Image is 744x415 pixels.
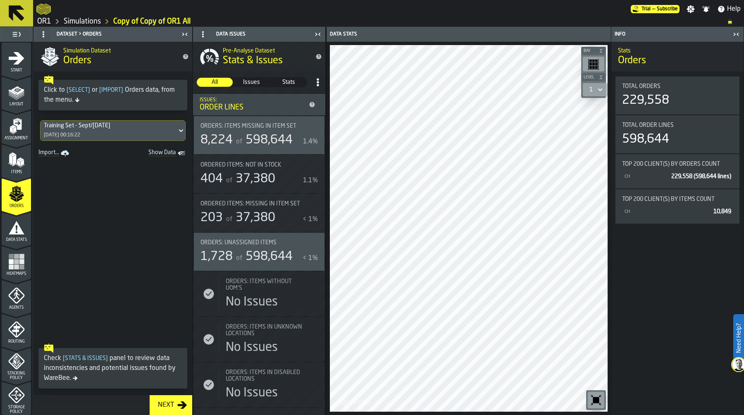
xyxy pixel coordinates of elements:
span: ] [106,355,108,361]
div: DropdownMenuValue-1 [586,85,604,95]
span: Ordered Items: Missing in Item Set [200,200,300,207]
li: menu Orders [2,178,31,211]
div: Title [226,278,308,291]
label: button-switch-multi-All [196,77,233,87]
span: Show Data [119,149,176,157]
div: button-toolbar-undefined [586,390,606,410]
div: Title [622,196,733,203]
span: Orders: Items in Unknown locations [226,324,308,337]
div: Title [200,200,318,207]
h2: Sub Title [63,46,176,54]
button: button- [581,47,606,55]
span: [ [99,87,101,93]
div: Dataset > Orders [35,28,179,41]
label: button-toggle-Settings [683,5,698,13]
div: title-Stats & Issues [193,42,325,72]
div: 1.1% [303,176,318,186]
span: Orders: Items without UOM's [226,278,308,291]
div: Title [622,161,733,167]
div: DropdownMenuValue-1 [589,86,593,93]
li: menu Items [2,144,31,177]
div: stat-Total Order Lines [615,115,739,153]
div: Menu Subscription [631,5,680,13]
div: CH [624,174,668,179]
label: button-switch-multi-Issues [233,77,270,87]
div: CH [624,209,710,215]
div: Title [622,122,733,129]
span: 598,644 [246,134,293,146]
span: Storage Policy [2,405,31,414]
div: thumb [271,78,307,87]
li: menu Agents [2,280,31,313]
a: link-to-/wh/i/02d92962-0f11-4133-9763-7cb092bceeef/simulations/455715ec-bc49-4bb4-a03d-8b802bdfa758 [113,17,191,26]
a: link-to-/wh/i/02d92962-0f11-4133-9763-7cb092bceeef [64,17,101,26]
div: StatList-item-CH [622,171,733,182]
div: Click to or Orders data, from the menu. [44,85,182,105]
span: Orders [2,204,31,208]
li: menu Storage Policy [2,382,31,415]
span: Orders: Unassigned Items [200,239,277,246]
span: Ordered Items: Not in Stock [200,162,281,168]
span: Start [2,68,31,73]
div: < 1% [303,253,318,263]
span: Stats & Issues [223,54,283,67]
div: Title [200,123,308,129]
div: 203 [200,210,223,225]
span: Level [582,75,597,80]
span: Items [2,170,31,174]
span: Heatmaps [2,272,31,276]
div: stat-Orders: Unassigned Items [194,233,324,271]
span: Orders [63,54,91,67]
span: of [226,177,232,184]
div: 8,224 [200,133,233,148]
div: stat-Ordered Items: Missing in Item Set [194,194,324,232]
div: Title [622,83,733,90]
div: 598,644 [622,132,669,147]
div: [DATE] 00:16:22 [44,132,80,138]
li: menu Assignment [2,110,31,143]
div: Title [226,324,308,337]
div: No Issues [226,340,278,355]
span: of [236,138,242,145]
div: thumb [234,78,269,87]
span: Data Stats [2,238,31,242]
div: Title [226,369,318,382]
span: of [226,216,232,223]
div: Title [200,162,308,168]
label: button-switch-multi-Stats [270,77,307,87]
a: toggle-dataset-table-Show Data [116,148,191,159]
a: link-to-/wh/i/02d92962-0f11-4133-9763-7cb092bceeef/import/orders/ [35,148,74,159]
span: Orders: Items missing in Item Set [200,123,296,129]
li: menu Stacking Policy [2,348,31,381]
div: Title [226,369,308,382]
span: Routing [2,339,31,344]
h2: Sub Title [223,46,309,54]
div: 404 [200,172,223,186]
div: stat-Orders: Items without UOM's [194,272,324,316]
div: 229,558 [622,93,669,108]
label: button-toggle-Help [714,4,744,14]
div: Title [200,239,308,246]
div: Issues: [200,97,305,103]
div: Title [200,123,318,129]
span: All [197,78,232,86]
span: Stats & Issues [61,355,110,361]
span: 37,380 [236,173,275,185]
span: Help [727,4,741,14]
button: button-Next [150,395,192,415]
svg: Reset zoom and position [589,394,603,407]
div: title-Orders [611,42,744,72]
div: Title [226,278,318,291]
label: button-toggle-Close me [730,29,742,39]
li: menu Start [2,43,31,76]
div: Title [200,162,318,168]
div: Data Stats [328,31,470,37]
a: link-to-/wh/i/02d92962-0f11-4133-9763-7cb092bceeef/pricing/ [631,5,680,13]
label: button-toggle-Close me [179,29,191,39]
span: Bay [582,49,597,53]
div: stat-Orders: Items in Unknown locations [194,317,324,362]
span: Select [65,87,92,93]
